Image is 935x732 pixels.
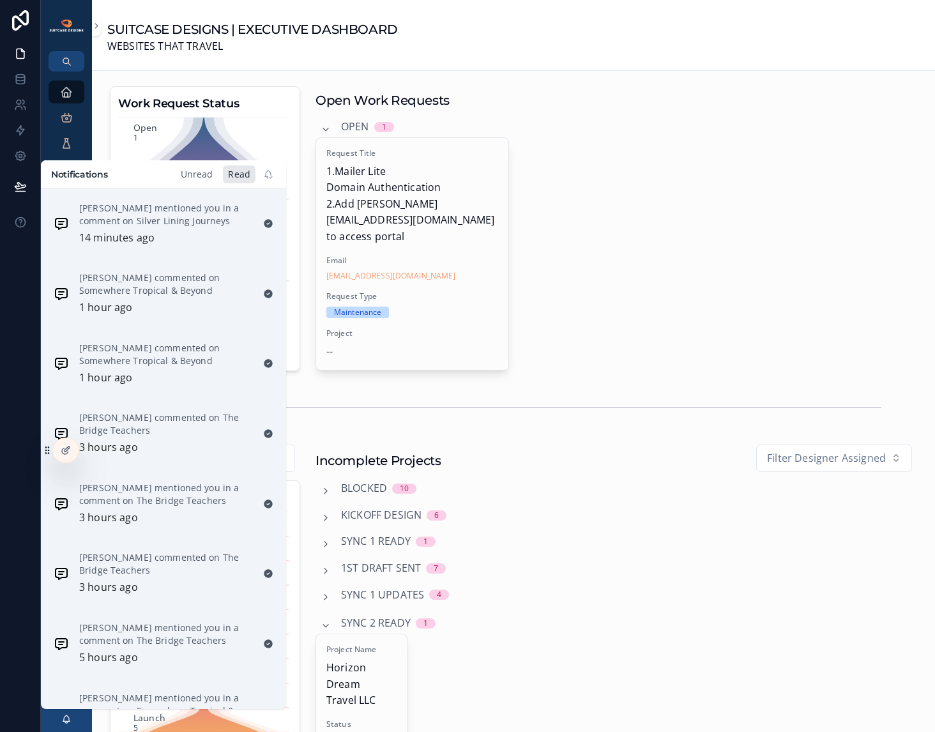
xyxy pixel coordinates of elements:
[423,537,428,547] div: 1
[79,300,133,316] p: 1 hour ago
[54,636,69,652] img: Notification icon
[437,590,441,600] div: 4
[49,19,84,33] img: App logo
[54,286,69,301] img: Notification icon
[315,91,450,109] h1: Open Work Requests
[107,20,398,38] h1: SUITCASE DESIGNS | EXECUTIVE DASHBOARD
[315,452,441,469] h1: Incomplete Projects
[133,132,138,143] text: 1
[41,72,92,299] div: scrollable content
[334,307,381,318] div: Maintenance
[315,137,509,371] a: Request Title1.Mailer Lite Domain Authentication 2.Add [PERSON_NAME][EMAIL_ADDRESS][DOMAIN_NAME] ...
[79,482,253,507] p: [PERSON_NAME] mentioned you in a comment on The Bridge Teachers
[767,450,886,467] span: Filter Designer Assigned
[341,119,369,135] span: Open
[326,644,397,655] span: Project Name
[79,342,253,367] p: [PERSON_NAME] commented on Somewhere Tropical & Beyond
[118,95,292,112] h3: Work Request Status
[326,164,498,245] span: 1.Mailer Lite Domain Authentication 2.Add [PERSON_NAME][EMAIL_ADDRESS][DOMAIN_NAME] to access portal
[79,579,138,596] p: 3 hours ago
[326,291,498,301] span: Request Type
[341,615,411,632] span: Sync 2 Ready
[341,560,421,577] span: 1st Draft Sent
[756,445,912,473] button: Select Button
[79,271,253,297] p: [PERSON_NAME] commented on Somewhere Tropical & Beyond
[79,692,253,730] p: [PERSON_NAME] mentioned you in a comment on Somewhere Tropical & Beyond
[341,507,422,524] span: Kickoff Design
[326,271,455,281] a: [EMAIL_ADDRESS][DOMAIN_NAME]
[133,712,165,724] text: Launch
[54,496,69,512] img: Notification icon
[79,439,138,456] p: 3 hours ago
[79,551,253,577] p: [PERSON_NAME] commented on The Bridge Teachers
[341,587,424,604] span: Sync 1 Updates
[107,38,398,55] span: WEBSITES THAT TRAVEL
[176,165,218,183] div: Unread
[79,202,253,227] p: [PERSON_NAME] mentioned you in a comment on Silver Lining Journeys
[423,618,428,629] div: 1
[434,510,439,521] div: 6
[326,719,397,729] span: Status
[79,370,133,386] p: 1 hour ago
[54,216,69,231] img: Notification icon
[223,165,255,183] div: Read
[341,480,387,497] span: Blocked
[326,328,498,339] span: Project
[51,168,107,181] h1: Notifications
[326,148,498,158] span: Request Title
[54,356,69,371] img: Notification icon
[133,121,158,133] text: Open
[326,344,333,360] span: --
[400,484,409,494] div: 10
[326,660,397,709] span: Horizon Dream Travel LLC
[79,230,155,247] p: 14 minutes ago
[79,411,253,437] p: [PERSON_NAME] commented on The Bridge Teachers
[382,122,386,132] div: 1
[326,255,498,266] span: Email
[79,621,253,647] p: [PERSON_NAME] mentioned you in a comment on The Bridge Teachers
[54,566,69,581] img: Notification icon
[79,510,138,526] p: 3 hours ago
[79,650,138,666] p: 5 hours ago
[434,563,438,574] div: 7
[54,426,69,441] img: Notification icon
[341,533,411,550] span: Sync 1 Ready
